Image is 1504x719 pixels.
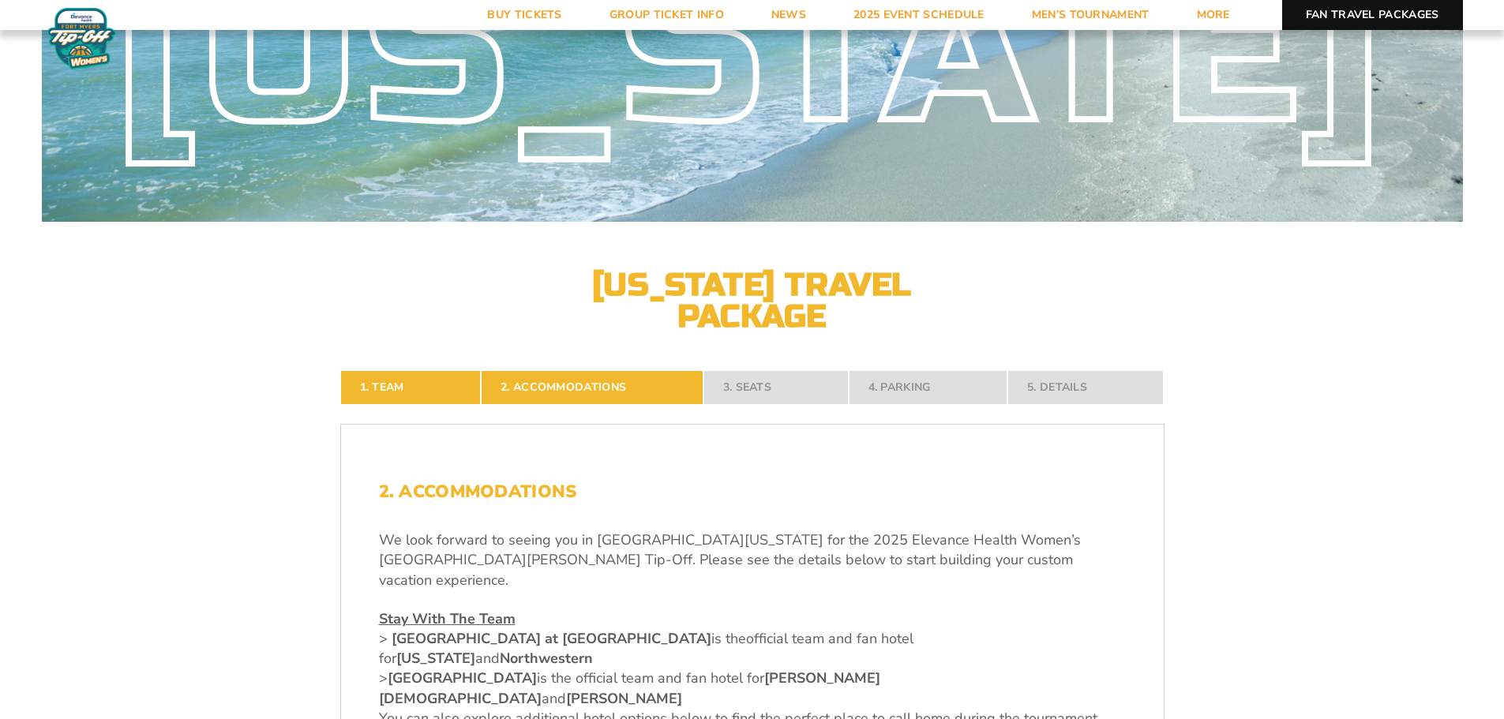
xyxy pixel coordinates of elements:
strong: [PERSON_NAME] [566,689,682,708]
h2: 2. Accommodations [379,481,1126,502]
p: We look forward to seeing you in [GEOGRAPHIC_DATA][US_STATE] for the 2025 Elevance Health Women’s... [379,530,1126,590]
span: official team and fan hotel for and > is the official team and fan hotel for and [379,629,913,708]
u: Stay With The Team [379,609,516,628]
span: > [379,629,392,648]
strong: Northwestern [500,649,593,668]
strong: [GEOGRAPHIC_DATA] at [GEOGRAPHIC_DATA] [392,629,711,648]
img: Women's Fort Myers Tip-Off [47,8,116,69]
span: is the [392,629,746,648]
a: 1. Team [340,370,482,405]
h2: [US_STATE] Travel Package [579,269,926,332]
strong: [US_STATE] [396,649,475,668]
strong: [PERSON_NAME][DEMOGRAPHIC_DATA] [379,668,880,707]
strong: [GEOGRAPHIC_DATA] [388,668,537,687]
